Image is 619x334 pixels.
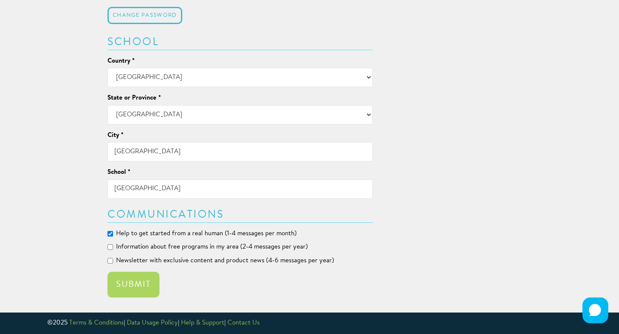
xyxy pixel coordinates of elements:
input: Springfield [107,142,373,161]
span: Help to get started from a real human (1-4 messages per month) [116,231,297,237]
input: Newsletter with exclusive content and product news (4-6 messages per year) [107,258,113,264]
label: State or Province * [107,94,161,103]
label: School * [107,168,130,177]
input: Springfield Elementary [107,179,373,199]
a: Data Usage Policy [127,320,178,326]
iframe: HelpCrunch [580,295,610,325]
button: Submit [107,272,159,298]
input: Information about free programs in my area (2-4 messages per year) [107,244,113,250]
span: | [124,320,125,326]
span: Information about free programs in my area (2-4 messages per year) [116,244,308,250]
span: © [47,320,53,326]
h3: School [107,37,373,48]
a: Help & Support [181,320,224,326]
span: | [224,320,226,326]
a: Contact Us [227,320,260,326]
button: Change password [107,7,182,24]
a: Terms & Conditions [69,320,124,326]
label: City * [107,131,123,140]
span: 2025 [53,320,67,326]
h3: Communications [107,210,373,220]
span: | [178,320,179,326]
label: Country * [107,57,135,66]
input: Help to get started from a real human (1-4 messages per month) [107,231,113,237]
span: Newsletter with exclusive content and product news (4-6 messages per year) [116,258,334,264]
